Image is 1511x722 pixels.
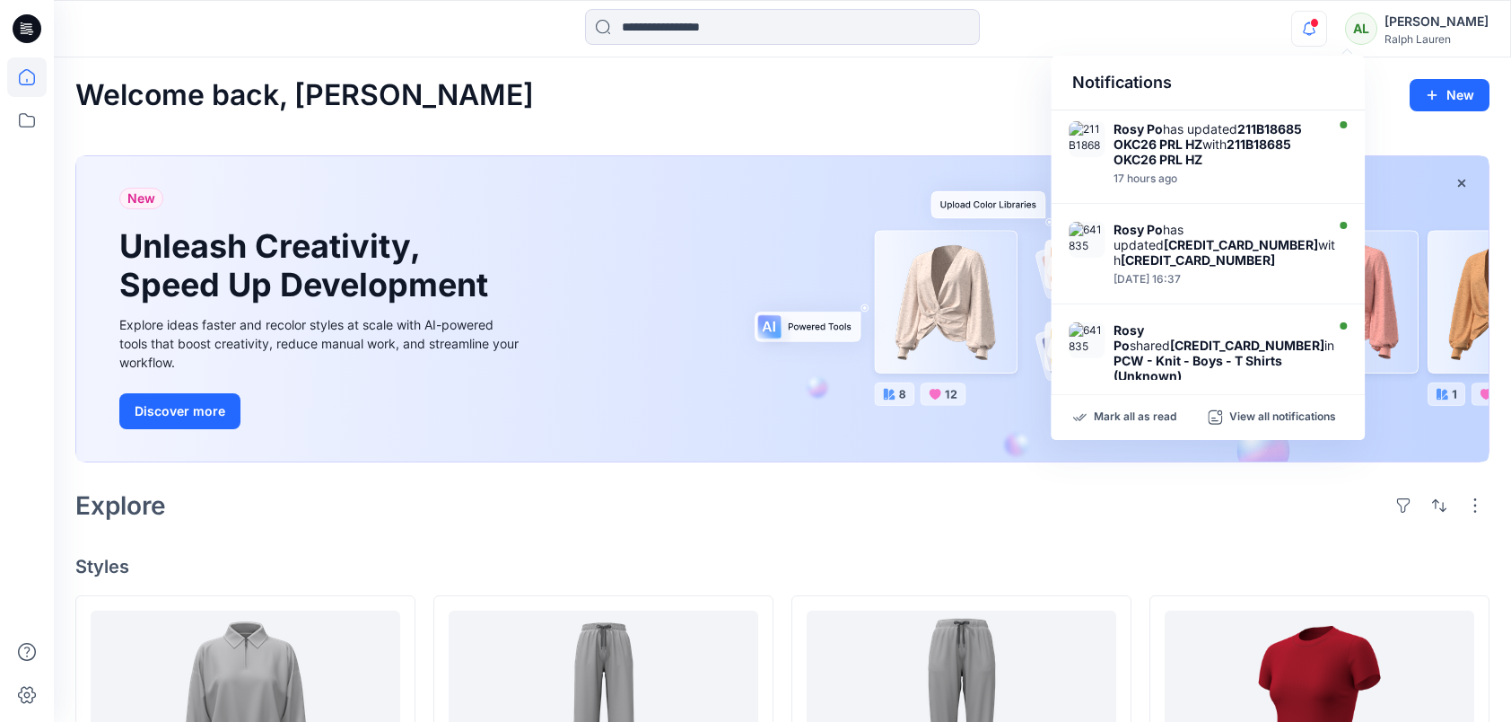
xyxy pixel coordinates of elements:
strong: 211B18685 OKC26 PRL HZ [1114,121,1302,152]
div: Ralph Lauren [1384,32,1489,46]
h4: Styles [75,556,1489,577]
div: AL [1345,13,1377,45]
div: has updated with [1114,222,1336,268]
div: Notifications [1051,56,1365,110]
h1: Unleash Creativity, Speed Up Development [119,227,496,304]
strong: PCW - Knit - Boys - T Shirts (Unknown) [1114,353,1282,383]
h2: Welcome back, [PERSON_NAME] [75,79,534,112]
strong: Rosy Po [1114,121,1163,136]
strong: Rosy Po [1114,222,1163,237]
p: View all notifications [1229,409,1336,426]
span: New [127,188,155,209]
div: Monday, August 25, 2025 17:33 [1114,172,1320,185]
div: [PERSON_NAME] [1384,11,1489,32]
p: Mark all as read [1094,409,1176,426]
img: 211B18685 OKC26 PRL HZ [1069,121,1105,157]
strong: [CREDIT_CARD_NUMBER] [1164,237,1318,252]
img: 641835 001 323 [1069,222,1105,258]
strong: [CREDIT_CARD_NUMBER] [1170,338,1324,353]
h2: Explore [75,491,166,520]
div: Wednesday, August 20, 2025 16:37 [1114,273,1336,286]
div: shared in [1114,322,1336,383]
strong: Rosy Po [1114,322,1144,353]
strong: 211B18685 OKC26 PRL HZ [1114,136,1291,167]
div: has updated with [1114,121,1320,167]
a: Discover more [119,393,523,429]
img: 641835 001 323 [1069,322,1105,358]
button: Discover more [119,393,240,429]
strong: [CREDIT_CARD_NUMBER] [1121,252,1275,268]
button: New [1410,79,1489,111]
div: Explore ideas faster and recolor styles at scale with AI-powered tools that boost creativity, red... [119,315,523,372]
